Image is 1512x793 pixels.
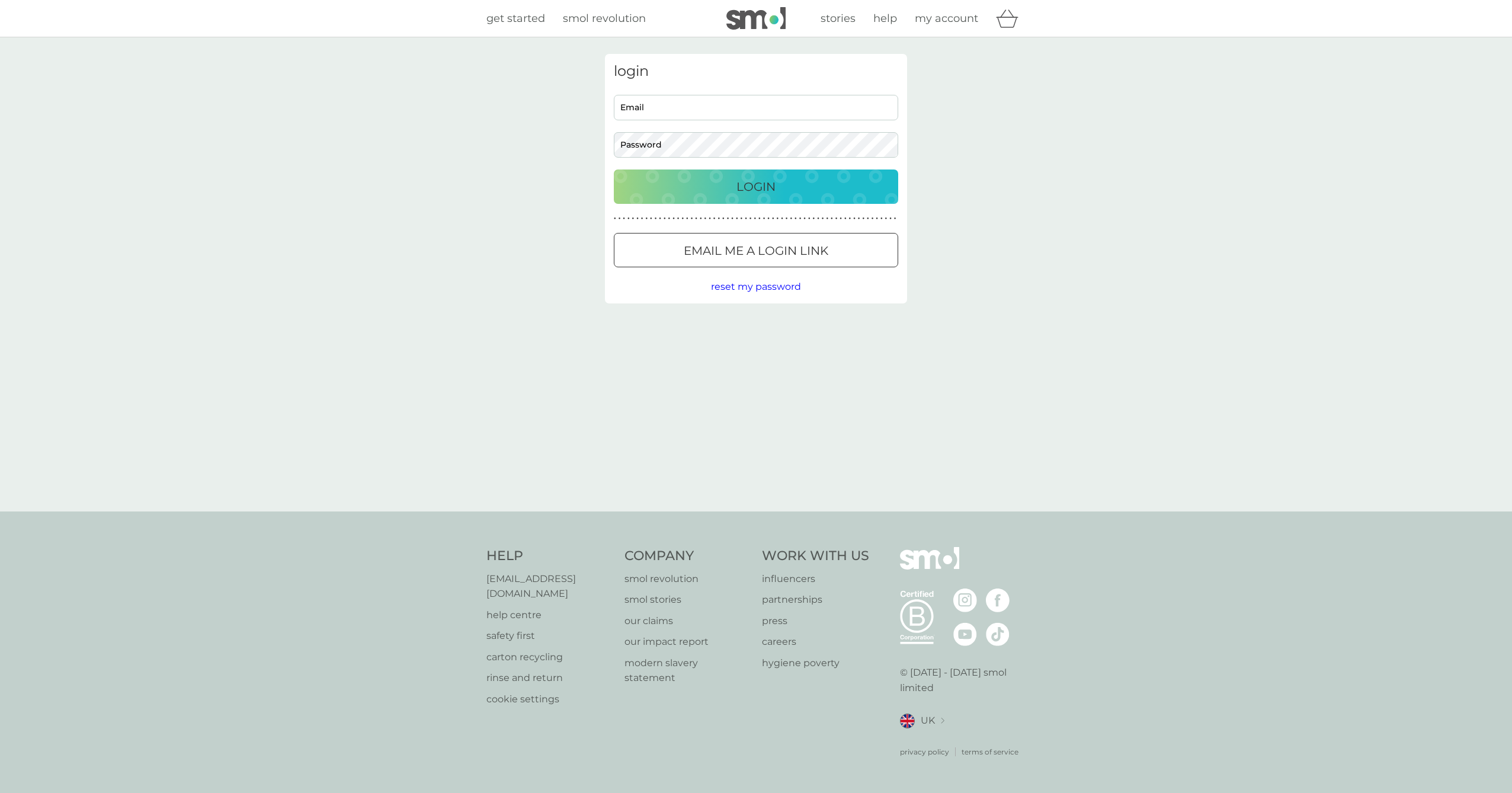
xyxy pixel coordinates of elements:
[867,216,869,222] p: ●
[614,63,898,80] h3: login
[821,10,856,27] a: stories
[921,713,935,728] span: UK
[762,613,869,629] a: press
[627,216,630,222] p: ●
[853,216,856,222] p: ●
[817,216,819,222] p: ●
[821,12,856,25] span: stories
[762,655,869,671] p: hygiene poverty
[872,216,874,222] p: ●
[858,216,860,222] p: ●
[953,622,977,646] img: visit the smol Youtube page
[826,216,828,222] p: ●
[986,589,1010,612] img: visit the smol Facebook page
[636,216,639,222] p: ●
[790,216,792,222] p: ●
[677,216,680,222] p: ●
[915,10,978,27] a: my account
[731,216,733,222] p: ●
[762,634,869,650] a: careers
[844,216,847,222] p: ●
[876,216,878,222] p: ●
[900,714,915,728] img: UK flag
[624,655,751,686] p: modern slavery statement
[486,650,613,665] a: carton recycling
[691,216,693,222] p: ●
[563,10,646,27] a: smol revolution
[713,216,716,222] p: ●
[681,216,684,222] p: ●
[695,216,697,222] p: ●
[822,216,824,222] p: ●
[900,746,949,757] a: privacy policy
[736,216,738,222] p: ●
[486,571,613,602] a: [EMAIL_ADDRESS][DOMAIN_NAME]
[711,279,801,295] button: reset my password
[799,216,802,222] p: ●
[885,216,888,222] p: ●
[840,216,842,222] p: ●
[624,634,751,650] a: our impact report
[486,607,613,623] a: help centre
[996,7,1026,30] div: basket
[700,216,702,222] p: ●
[717,216,720,222] p: ●
[763,216,765,222] p: ●
[711,281,801,292] span: reset my password
[726,7,786,30] img: smol
[709,216,711,222] p: ●
[645,216,648,222] p: ●
[664,216,666,222] p: ●
[686,216,688,222] p: ●
[777,216,779,222] p: ●
[650,216,652,222] p: ●
[900,665,1026,695] p: © [DATE] - [DATE] smol limited
[862,216,864,222] p: ●
[762,592,869,607] a: partnerships
[486,692,613,707] a: cookie settings
[813,216,815,222] p: ●
[986,622,1010,646] img: visit the smol Tiktok page
[624,613,751,629] a: our claims
[953,589,977,612] img: visit the smol Instagram page
[486,628,613,644] a: safety first
[486,670,613,686] a: rinse and return
[614,233,898,267] button: Email me a login link
[767,216,770,222] p: ●
[486,10,545,27] a: get started
[632,216,635,222] p: ●
[745,216,747,222] p: ●
[563,12,646,25] span: smol revolution
[486,12,545,25] span: get started
[619,216,621,222] p: ●
[803,216,806,222] p: ●
[900,547,959,587] img: smol
[762,547,869,565] h4: Work With Us
[873,12,897,25] span: help
[758,216,761,222] p: ●
[684,241,828,260] p: Email me a login link
[762,571,869,587] a: influencers
[624,547,751,565] h4: Company
[668,216,671,222] p: ●
[808,216,811,222] p: ●
[889,216,892,222] p: ●
[486,547,613,565] h4: Help
[641,216,643,222] p: ●
[754,216,756,222] p: ●
[659,216,661,222] p: ●
[624,571,751,587] a: smol revolution
[781,216,783,222] p: ●
[880,216,883,222] p: ●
